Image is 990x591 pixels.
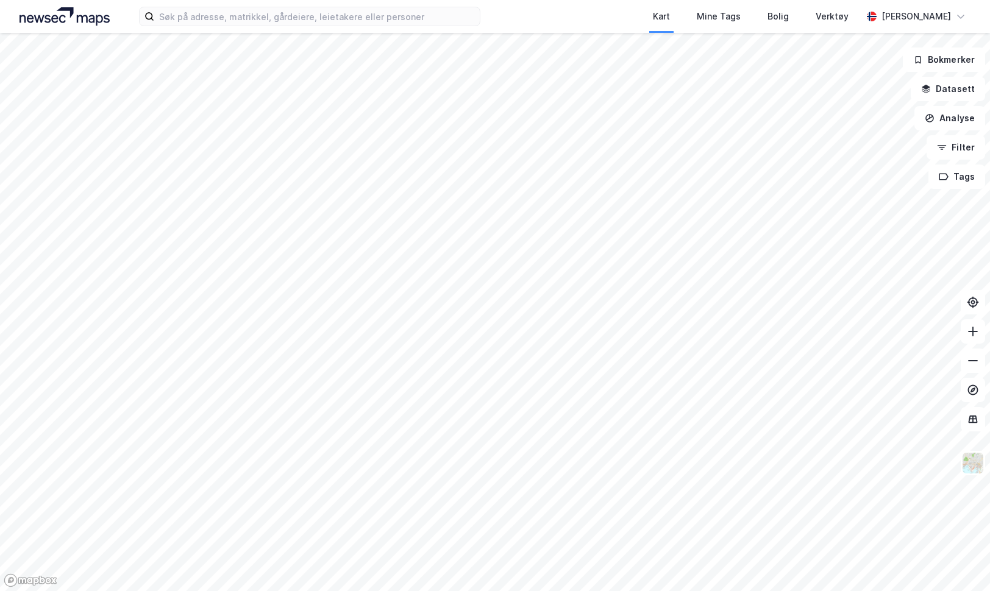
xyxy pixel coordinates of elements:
[697,9,741,24] div: Mine Tags
[20,7,110,26] img: logo.a4113a55bc3d86da70a041830d287a7e.svg
[653,9,670,24] div: Kart
[816,9,849,24] div: Verktøy
[767,9,789,24] div: Bolig
[154,7,480,26] input: Søk på adresse, matrikkel, gårdeiere, leietakere eller personer
[929,533,990,591] iframe: Chat Widget
[881,9,951,24] div: [PERSON_NAME]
